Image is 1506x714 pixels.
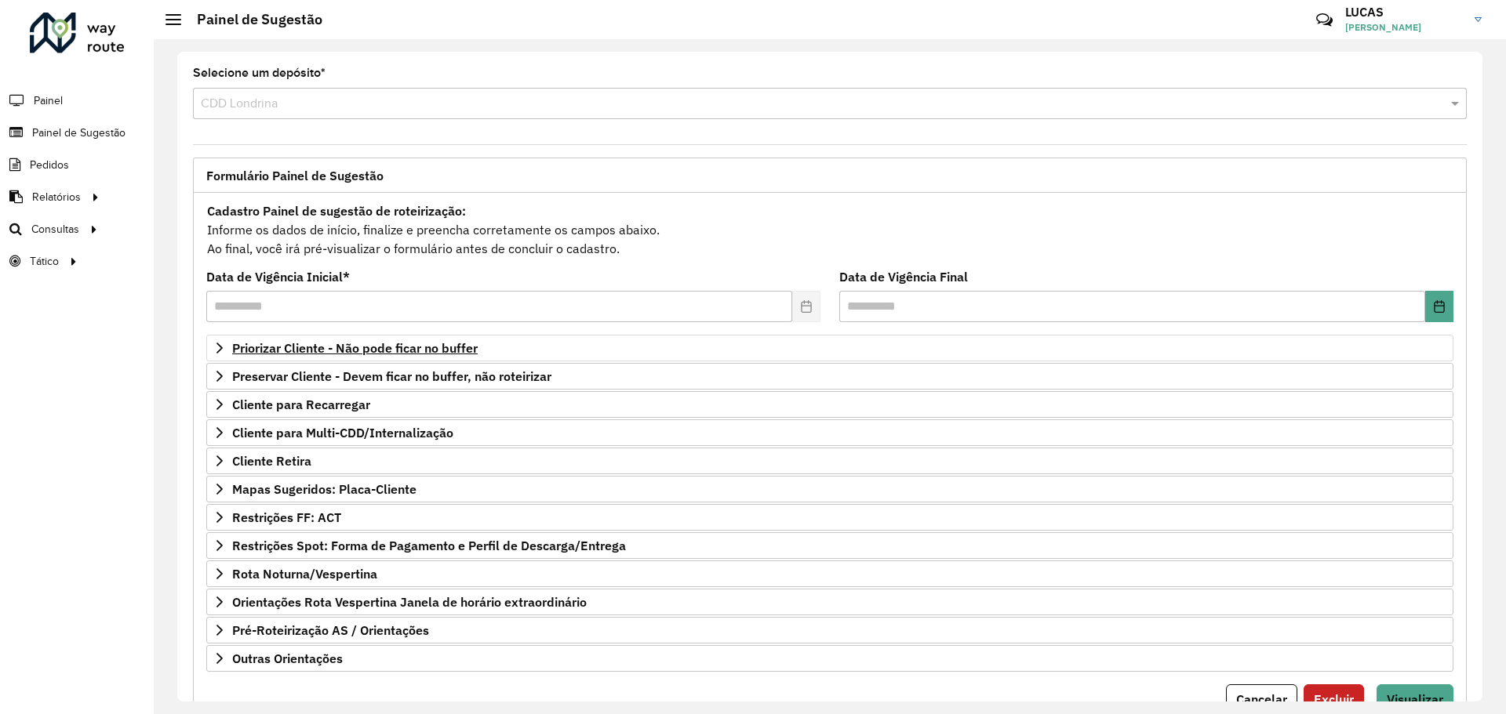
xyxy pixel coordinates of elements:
[206,269,343,285] font: Data de Vigência Inicial
[206,391,1453,418] a: Cliente para Recarregar
[232,622,429,638] font: Pré-Roteirização AS / Orientações
[1345,4,1384,20] font: LUCAS
[232,425,453,440] font: Cliente para Multi-CDD/Internalização
[1226,684,1297,714] button: Cancelar
[232,651,343,666] font: Outras Orientações
[207,203,466,219] font: Cadastro Painel de sugestão de roteirização:
[232,453,311,469] font: Cliente Retira
[839,269,968,285] font: Data de Vigência Final
[232,566,377,582] font: Rota Noturna/Vespertina
[1377,684,1453,714] button: Visualizar
[206,645,1453,672] a: Outras Orientações
[232,538,626,553] font: Restrições Spot: Forma de Pagamento e Perfil de Descarga/Entrega
[1345,21,1421,33] font: [PERSON_NAME]
[232,481,417,497] font: Mapas Sugeridos: Placa-Cliente
[206,419,1453,446] a: Cliente para Multi-CDD/Internalização
[206,617,1453,643] a: Pré-Roteirização AS / Orientações
[206,363,1453,390] a: Preservar Cliente - Devem ficar no buffer, não roteirizar
[206,560,1453,587] a: Rota Noturna/Vespertina
[206,448,1453,474] a: Cliente Retira
[207,241,620,256] font: Ao final, você irá pré-visualizar o formulário antes de concluir o cadastro.
[197,10,322,28] font: Painel de Sugestão
[206,532,1453,559] a: Restrições Spot: Forma de Pagamento e Perfil de Descarga/Entrega
[232,397,370,412] font: Cliente para Recarregar
[232,368,551,384] font: Preservar Cliente - Devem ficar no buffer, não roteirizar
[30,256,59,267] font: Tático
[1387,691,1443,707] font: Visualizar
[206,476,1453,502] a: Mapas Sugeridos: Placa-Cliente
[206,168,384,183] font: Formulário Painel de Sugestão
[30,159,69,171] font: Pedidos
[31,223,79,235] font: Consultas
[232,594,587,610] font: Orientações Rota Vespertina Janela de horário extraordinário
[206,335,1453,361] a: Priorizar Cliente - Não pode ficar no buffer
[1314,691,1354,707] font: Excluir
[32,191,81,203] font: Relatórios
[193,66,321,79] font: Selecione um depósito
[206,589,1453,615] a: Orientações Rota Vespertina Janela de horário extraordinário
[1236,691,1287,707] font: Cancelar
[206,504,1453,531] a: Restrições FF: ACT
[207,222,660,237] font: Informe os dados de início, finalize e preencha corretamente os campos abaixo.
[34,95,63,107] font: Painel
[1425,291,1453,322] button: Escolha a data
[32,127,125,139] font: Painel de Sugestão
[232,509,341,525] font: Restrições FF: ACT
[1304,684,1364,714] button: Excluir
[232,340,478,356] font: Priorizar Cliente - Não pode ficar no buffer
[1308,3,1341,37] a: Contato Rápido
